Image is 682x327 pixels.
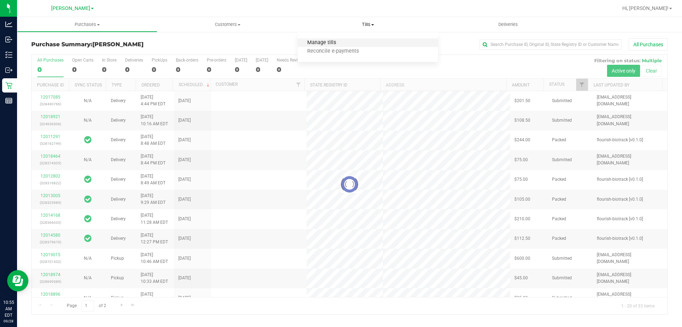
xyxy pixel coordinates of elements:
[5,36,12,43] inline-svg: Inbound
[92,41,144,48] span: [PERSON_NAME]
[489,21,527,28] span: Deliveries
[438,17,578,32] a: Deliveries
[3,299,14,318] p: 10:55 AM EDT
[7,270,28,291] iframe: Resource center
[298,21,438,28] span: Tills
[5,67,12,74] inline-svg: Outbound
[298,17,438,32] a: Tills Manage tills Reconcile e-payments
[5,82,12,89] inline-svg: Retail
[17,21,157,28] span: Purchases
[31,41,243,48] h3: Purchase Summary:
[157,17,298,32] a: Customers
[629,38,668,51] button: All Purchases
[51,5,90,11] span: [PERSON_NAME]
[5,21,12,28] inline-svg: Analytics
[5,51,12,58] inline-svg: Inventory
[158,21,297,28] span: Customers
[480,39,622,50] input: Search Purchase ID, Original ID, State Registry ID or Customer Name...
[17,17,157,32] a: Purchases
[5,97,12,104] inline-svg: Reports
[3,318,14,324] p: 09/28
[298,48,368,54] span: Reconcile e-payments
[622,5,669,11] span: Hi, [PERSON_NAME]!
[298,40,346,46] span: Manage tills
